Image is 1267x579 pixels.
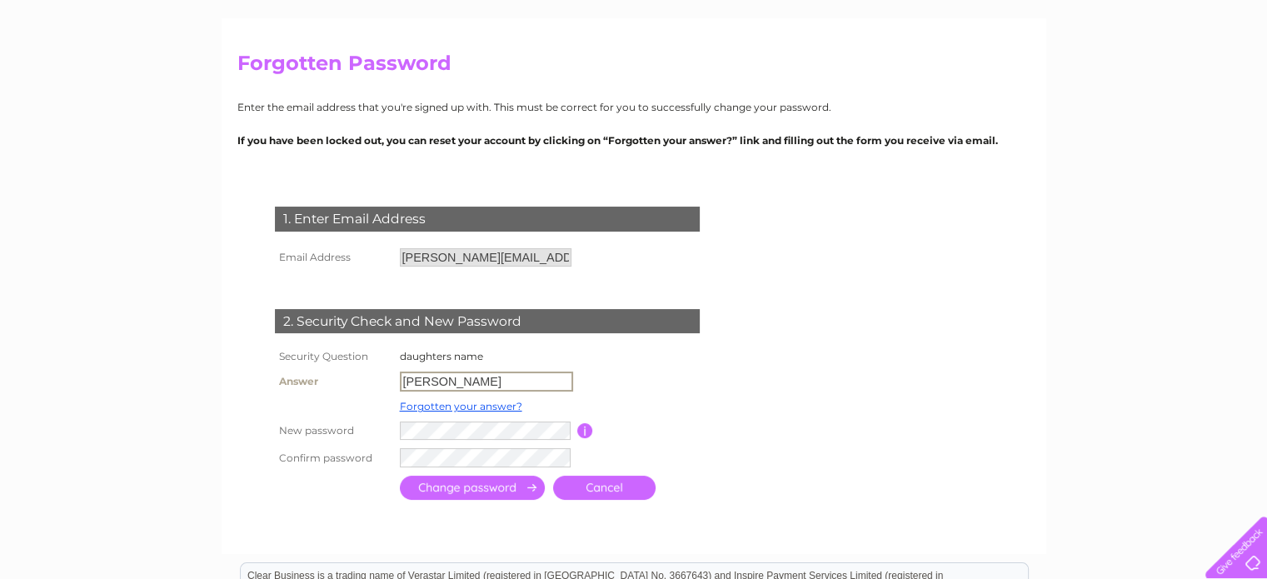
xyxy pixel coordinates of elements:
[237,99,1030,115] p: Enter the email address that you're signed up with. This must be correct for you to successfully ...
[1216,71,1257,83] a: Contact
[237,132,1030,148] p: If you have been locked out, you can reset your account by clicking on “Forgotten your answer?” l...
[275,207,700,232] div: 1. Enter Email Address
[1075,71,1112,83] a: Energy
[953,8,1068,29] a: 0333 014 3131
[553,476,656,500] a: Cancel
[44,43,129,94] img: logo.png
[577,423,593,438] input: Information
[271,444,396,471] th: Confirm password
[271,244,396,271] th: Email Address
[400,476,545,500] input: Submit
[271,346,396,367] th: Security Question
[241,9,1028,81] div: Clear Business is a trading name of Verastar Limited (registered in [GEOGRAPHIC_DATA] No. 3667643...
[400,400,522,412] a: Forgotten your answer?
[271,417,396,444] th: New password
[1182,71,1206,83] a: Blog
[1122,71,1172,83] a: Telecoms
[1034,71,1065,83] a: Water
[271,367,396,396] th: Answer
[275,309,700,334] div: 2. Security Check and New Password
[400,350,483,362] label: daughters name
[237,52,1030,83] h2: Forgotten Password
